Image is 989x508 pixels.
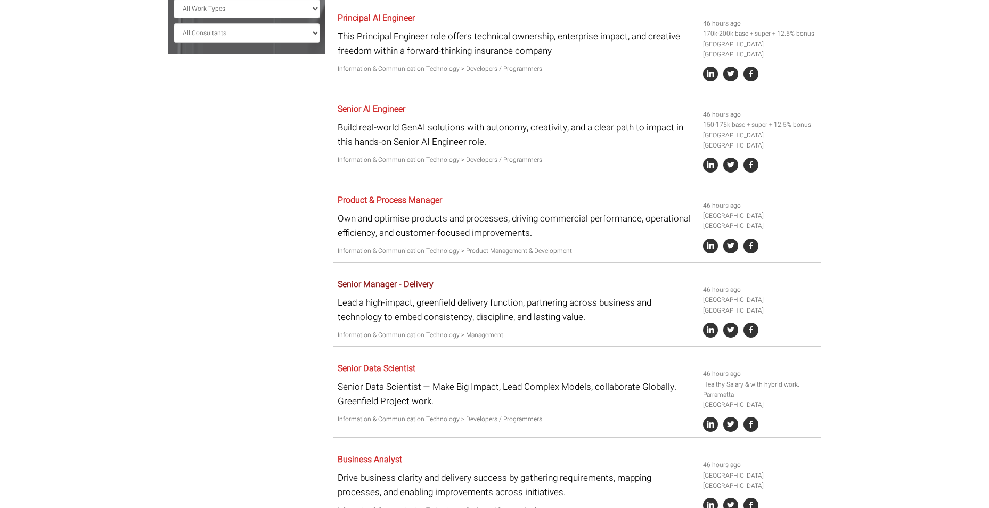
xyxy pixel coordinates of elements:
li: Parramatta [GEOGRAPHIC_DATA] [703,390,817,410]
p: Information & Communication Technology > Developers / Programmers [338,64,695,74]
p: Information & Communication Technology > Developers / Programmers [338,414,695,424]
li: 46 hours ago [703,369,817,379]
p: Own and optimise products and processes, driving commercial performance, operational efficiency, ... [338,211,695,240]
p: This Principal Engineer role offers technical ownership, enterprise impact, and creative freedom ... [338,29,695,58]
li: [GEOGRAPHIC_DATA] [GEOGRAPHIC_DATA] [703,471,817,491]
li: [GEOGRAPHIC_DATA] [GEOGRAPHIC_DATA] [703,130,817,151]
li: [GEOGRAPHIC_DATA] [GEOGRAPHIC_DATA] [703,39,817,60]
li: 46 hours ago [703,201,817,211]
p: Information & Communication Technology > Product Management & Development [338,246,695,256]
p: Information & Communication Technology > Management [338,330,695,340]
p: Drive business clarity and delivery success by gathering requirements, mapping processes, and ena... [338,471,695,499]
li: 170k-200k base + super + 12.5% bonus [703,29,817,39]
li: 46 hours ago [703,19,817,29]
p: Lead a high-impact, greenfield delivery function, partnering across business and technology to em... [338,296,695,324]
p: Information & Communication Technology > Developers / Programmers [338,155,695,165]
a: Senior Manager - Delivery [338,278,434,291]
li: 46 hours ago [703,285,817,295]
p: Senior Data Scientist — Make Big Impact, Lead Complex Models, collaborate Globally. Greenfield Pr... [338,380,695,408]
li: 150-175k base + super + 12.5% bonus [703,120,817,130]
p: Build real-world GenAI solutions with autonomy, creativity, and a clear path to impact in this ha... [338,120,695,149]
a: Senior AI Engineer [338,103,405,116]
a: Senior Data Scientist [338,362,415,375]
li: 46 hours ago [703,110,817,120]
a: Business Analyst [338,453,402,466]
li: 46 hours ago [703,460,817,470]
li: [GEOGRAPHIC_DATA] [GEOGRAPHIC_DATA] [703,211,817,231]
li: [GEOGRAPHIC_DATA] [GEOGRAPHIC_DATA] [703,295,817,315]
a: Principal AI Engineer [338,12,415,24]
a: Product & Process Manager [338,194,442,207]
li: Healthy Salary & with hybrid work. [703,380,817,390]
